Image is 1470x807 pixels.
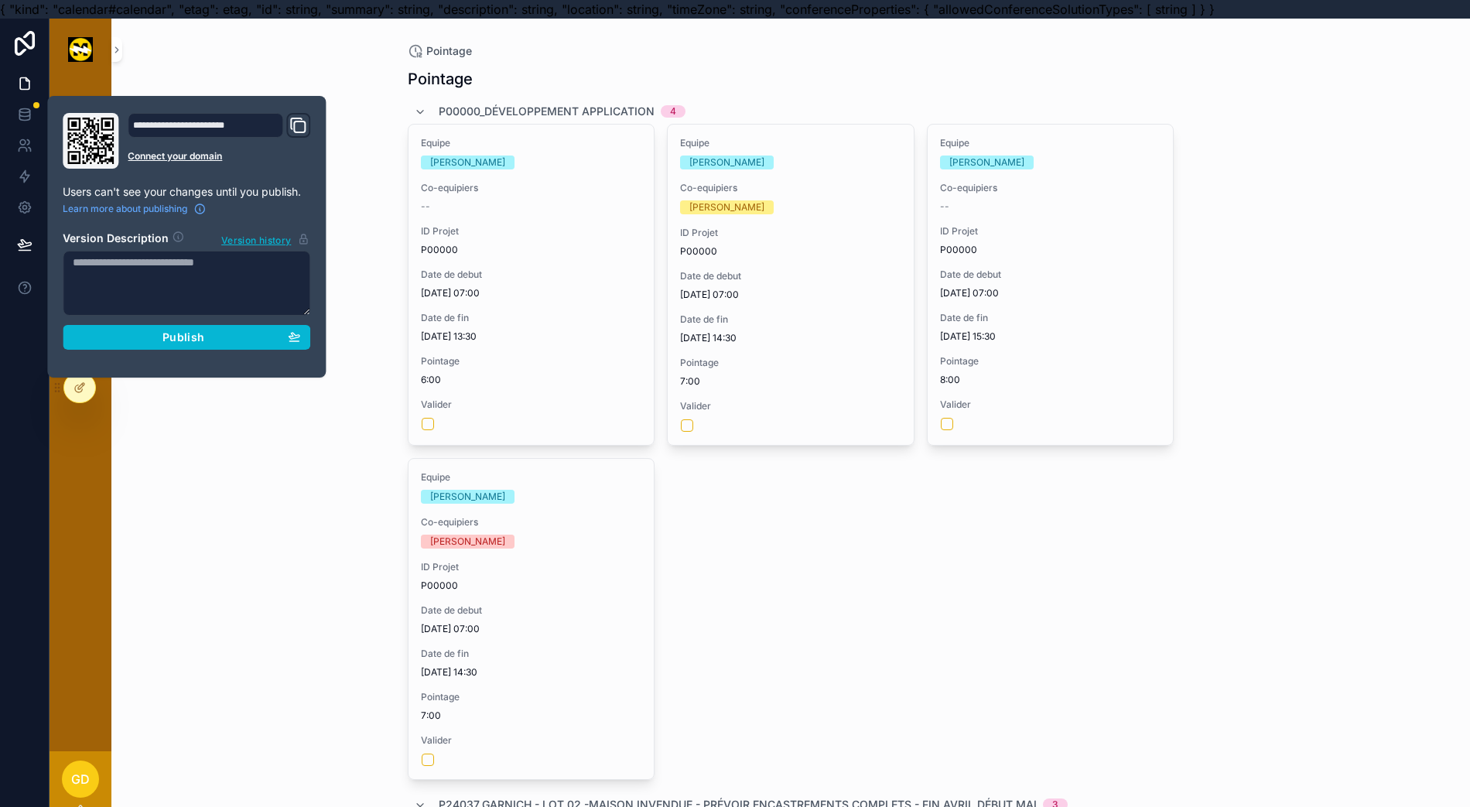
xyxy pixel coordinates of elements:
[667,124,914,446] a: Equipe[PERSON_NAME]Co-equipiers[PERSON_NAME]ID ProjetP00000Date de debut[DATE] 07:00Date de fin[D...
[421,312,642,324] span: Date de fin
[940,287,1161,299] span: [DATE] 07:00
[940,200,949,213] span: --
[689,200,764,214] div: [PERSON_NAME]
[421,604,642,617] span: Date de debut
[689,156,764,169] div: [PERSON_NAME]
[680,182,901,194] span: Co-equipiers
[128,150,310,162] a: Connect your domain
[63,184,310,200] p: Users can't see your changes until you publish.
[940,137,1161,149] span: Equipe
[680,332,901,344] span: [DATE] 14:30
[128,113,310,169] div: Domain and Custom Link
[68,37,94,62] img: App logo
[421,355,642,368] span: Pointage
[680,137,901,149] span: Equipe
[421,182,642,194] span: Co-equipiers
[408,458,655,780] a: Equipe[PERSON_NAME]Co-equipiers[PERSON_NAME]ID ProjetP00000Date de debut[DATE] 07:00Date de fin[D...
[408,68,473,90] h1: Pointage
[680,245,901,258] span: P00000
[430,156,505,169] div: [PERSON_NAME]
[421,225,642,238] span: ID Projet
[426,43,472,59] span: Pointage
[408,43,472,59] a: Pointage
[421,691,642,703] span: Pointage
[63,231,169,248] h2: Version Description
[63,203,206,215] a: Learn more about publishing
[940,398,1161,411] span: Valider
[940,225,1161,238] span: ID Projet
[71,770,90,788] span: GD
[927,124,1174,446] a: Equipe[PERSON_NAME]Co-equipiers--ID ProjetP00000Date de debut[DATE] 07:00Date de fin[DATE] 15:30P...
[680,375,901,388] span: 7:00
[421,471,642,484] span: Equipe
[421,268,642,281] span: Date de debut
[421,516,642,528] span: Co-equipiers
[940,374,1161,386] span: 8:00
[680,357,901,369] span: Pointage
[940,182,1161,194] span: Co-equipiers
[949,156,1024,169] div: [PERSON_NAME]
[430,535,505,549] div: [PERSON_NAME]
[421,244,642,256] span: P00000
[680,270,901,282] span: Date de debut
[940,355,1161,368] span: Pointage
[421,623,642,635] span: [DATE] 07:00
[421,398,642,411] span: Valider
[50,80,111,263] div: scrollable content
[221,231,291,247] span: Version history
[680,227,901,239] span: ID Projet
[421,374,642,386] span: 6:00
[421,137,642,149] span: Equipe
[220,231,310,248] button: Version history
[63,325,310,350] button: Publish
[670,105,676,118] div: 4
[421,648,642,660] span: Date de fin
[421,561,642,573] span: ID Projet
[421,666,642,679] span: [DATE] 14:30
[421,330,642,343] span: [DATE] 13:30
[421,710,642,722] span: 7:00
[421,580,642,592] span: P00000
[680,400,901,412] span: Valider
[680,313,901,326] span: Date de fin
[680,289,901,301] span: [DATE] 07:00
[421,734,642,747] span: Valider
[430,490,505,504] div: [PERSON_NAME]
[408,124,655,446] a: Equipe[PERSON_NAME]Co-equipiers--ID ProjetP00000Date de debut[DATE] 07:00Date de fin[DATE] 13:30P...
[940,312,1161,324] span: Date de fin
[940,244,1161,256] span: P00000
[940,268,1161,281] span: Date de debut
[63,203,187,215] span: Learn more about publishing
[940,330,1161,343] span: [DATE] 15:30
[421,200,430,213] span: --
[439,104,655,119] span: P00000_Développement application
[162,330,204,344] span: Publish
[421,287,642,299] span: [DATE] 07:00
